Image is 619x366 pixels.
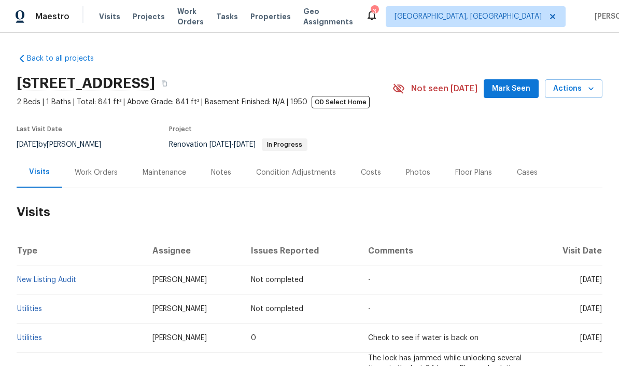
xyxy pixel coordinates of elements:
span: - [368,305,371,313]
a: Utilities [17,334,42,342]
span: 0 [251,334,256,342]
button: Mark Seen [484,79,539,98]
span: [PERSON_NAME] [152,334,207,342]
span: [PERSON_NAME] [152,305,207,313]
span: 2 Beds | 1 Baths | Total: 841 ft² | Above Grade: 841 ft² | Basement Finished: N/A | 1950 [17,97,392,107]
span: [DATE] [234,141,256,148]
span: Last Visit Date [17,126,62,132]
span: OD Select Home [312,96,370,108]
button: Actions [545,79,602,98]
span: Actions [553,82,594,95]
a: Utilities [17,305,42,313]
span: Geo Assignments [303,6,353,27]
div: Visits [29,167,50,177]
th: Comments [360,236,536,265]
th: Type [17,236,144,265]
span: [DATE] [580,276,602,284]
span: [DATE] [209,141,231,148]
th: Assignee [144,236,243,265]
th: Visit Date [536,236,602,265]
span: [DATE] [17,141,38,148]
span: [DATE] [580,305,602,313]
span: [DATE] [580,334,602,342]
div: by [PERSON_NAME] [17,138,114,151]
span: Not completed [251,305,303,313]
th: Issues Reported [243,236,360,265]
span: Properties [250,11,291,22]
span: - [368,276,371,284]
div: Cases [517,167,538,178]
span: Work Orders [177,6,204,27]
span: Projects [133,11,165,22]
a: Back to all projects [17,53,116,64]
span: Project [169,126,192,132]
div: Notes [211,167,231,178]
span: - [209,141,256,148]
span: [GEOGRAPHIC_DATA], [GEOGRAPHIC_DATA] [395,11,542,22]
div: Work Orders [75,167,118,178]
span: Check to see if water is back on [368,334,479,342]
a: New Listing Audit [17,276,76,284]
span: Tasks [216,13,238,20]
span: Mark Seen [492,82,530,95]
span: Renovation [169,141,307,148]
div: 3 [371,6,378,17]
span: Visits [99,11,120,22]
span: In Progress [263,142,306,148]
span: [PERSON_NAME] [152,276,207,284]
div: Floor Plans [455,167,492,178]
div: Condition Adjustments [256,167,336,178]
div: Costs [361,167,381,178]
span: Maestro [35,11,69,22]
span: Not seen [DATE] [411,83,477,94]
h2: Visits [17,188,602,236]
span: Not completed [251,276,303,284]
div: Photos [406,167,430,178]
div: Maintenance [143,167,186,178]
button: Copy Address [155,74,174,93]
